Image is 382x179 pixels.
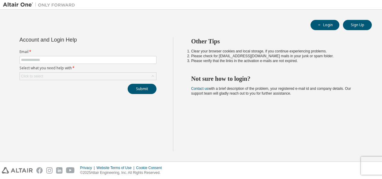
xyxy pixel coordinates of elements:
div: Website Terms of Use [96,165,136,170]
h2: Other Tips [191,37,361,45]
div: Account and Login Help [20,37,129,42]
p: © 2025 Altair Engineering, Inc. All Rights Reserved. [80,170,165,175]
img: linkedin.svg [56,167,62,174]
button: Login [311,20,339,30]
a: Contact us [191,86,208,91]
div: Click to select [20,73,156,80]
img: instagram.svg [46,167,53,174]
li: Please check for [EMAIL_ADDRESS][DOMAIN_NAME] mails in your junk or spam folder. [191,54,361,58]
img: Altair One [3,2,78,8]
label: Select what you need help with [20,66,156,71]
li: Clear your browser cookies and local storage, if you continue experiencing problems. [191,49,361,54]
li: Please verify that the links in the activation e-mails are not expired. [191,58,361,63]
div: Privacy [80,165,96,170]
span: with a brief description of the problem, your registered e-mail id and company details. Our suppo... [191,86,351,96]
img: youtube.svg [66,167,75,174]
button: Sign Up [343,20,372,30]
img: altair_logo.svg [2,167,33,174]
button: Submit [128,84,156,94]
div: Cookie Consent [136,165,165,170]
div: Click to select [21,74,43,79]
label: Email [20,49,156,54]
h2: Not sure how to login? [191,75,361,83]
img: facebook.svg [36,167,43,174]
